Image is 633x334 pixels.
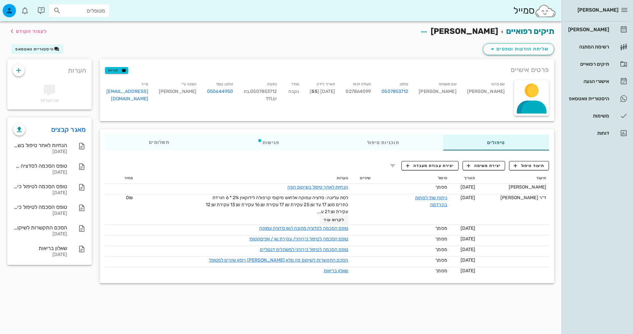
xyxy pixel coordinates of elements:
[461,184,475,190] span: [DATE]
[13,245,67,251] div: שאלון בריאות
[13,211,67,216] div: [DATE]
[564,39,630,55] a: רשימת המתנה
[514,163,545,169] span: תיעוד טיפול
[413,79,462,107] div: [PERSON_NAME]
[272,96,273,102] span: ,
[142,82,148,86] small: מייל
[480,194,546,201] div: ד״ר [PERSON_NAME]
[461,225,475,231] span: [DATE]
[11,44,63,54] button: היסטוריית וואטסאפ
[105,67,128,74] button: תגיות
[509,161,549,170] button: תיעוד טיפול
[291,82,299,86] small: מגדר
[401,161,458,170] button: יצירת עבודת מעבדה
[15,47,54,51] span: היסטוריית וואטסאפ
[450,173,478,184] th: תאריך
[136,173,351,184] th: הערות
[461,195,475,201] span: [DATE]
[511,64,549,75] span: פרטים אישיים
[351,173,373,184] th: שיניים
[7,59,92,78] div: הערות
[535,4,556,18] img: SmileCloud logo
[513,4,556,18] div: סמייל
[13,231,67,237] div: [DATE]
[461,268,475,274] span: [DATE]
[435,236,447,242] span: מסמך
[435,257,447,263] span: מסמך
[443,134,549,150] div: טיפולים
[564,108,630,124] a: משימות
[461,257,475,263] span: [DATE]
[346,89,371,94] span: 027864099
[260,247,348,252] a: טופס הסכמה לטיפול כירורגי למשתלים דנטליים
[13,204,67,210] div: טופס הסכמה לטיפול כירורגי למשתלים דנטליים
[435,268,447,274] span: מסמך
[287,184,349,190] a: הנחיות לאחר טיפול בשיקום הפה
[324,268,348,274] a: שאלון בריאות
[13,183,67,190] div: טופס הסכמה לטיפול כירורגי/ עקירת שן / אפיסקטומי
[415,195,447,208] a: ניתוח שתי לסתות בהרדמה
[461,247,475,252] span: [DATE]
[461,236,475,242] span: [DATE]
[13,224,67,231] div: הסכם התקשרות לשיקום פה מלא [PERSON_NAME] רופא שיניים למטופל
[213,134,323,150] div: פגישות
[249,89,277,94] span: 0507853712
[8,25,47,37] button: לעמוד הקודם
[13,149,67,155] div: [DATE]
[209,257,349,263] a: הסכם התקשרות לשיקום פה מלא [PERSON_NAME] רופא שיניים למטופל
[439,82,457,86] small: שם משפחה
[435,247,447,252] span: מסמך
[154,79,202,107] div: [PERSON_NAME]
[488,45,549,53] span: שליחת הודעות וטפסים
[311,89,317,94] strong: 55
[431,27,498,36] span: [PERSON_NAME]
[435,184,447,190] span: מסמך
[483,43,554,55] button: שליחת הודעות וטפסים
[462,79,510,107] div: [PERSON_NAME]
[259,225,349,231] a: טופס הסכמה לסדציה מתונה ו/או סדציה עמוקה
[478,173,549,184] th: תיעוד
[282,79,304,107] div: נקבה
[181,82,196,86] small: הופנה ע״י
[13,170,67,175] div: [DATE]
[207,88,233,95] a: 050644950
[324,217,344,222] span: לקרוא עוד
[506,27,554,36] a: תיקים רפואיים
[567,61,609,67] div: תיקים רפואיים
[564,73,630,89] a: אישורי הגעה
[13,190,67,196] div: [DATE]
[105,173,136,184] th: מחיר
[267,82,277,86] small: כתובת
[244,89,277,102] span: בת ים
[206,195,349,214] span: לסת עליונה: סדציה עמוקה אלחוש מיקומי קרפולה לידוקאין 2% * 6 הורדת כתרים משן 17 עד שן 25 עקירת שן ...
[400,82,408,86] small: טלפון
[106,89,148,102] a: [EMAIL_ADDRESS][DOMAIN_NAME]
[564,56,630,72] a: תיקים רפואיים
[16,29,47,34] span: לעמוד הקודם
[564,22,630,38] a: [PERSON_NAME]
[41,98,59,103] span: אין הערות
[310,89,335,94] span: [DATE] ( )
[13,142,67,148] div: הנחיות לאחר טיפול בשיקום הפה
[13,163,67,169] div: טופס הסכמה לסדציה מתונה ו/או סדציה עמוקה
[317,82,335,86] small: תאריך לידה
[249,89,250,94] span: ,
[406,163,454,169] span: יצירת עבודת מעבדה
[323,134,443,150] div: תוכניות טיפול
[567,79,609,84] div: אישורי הגעה
[126,195,133,201] span: 0₪
[149,140,169,145] span: תשלומים
[567,130,609,136] div: דוחות
[567,27,609,32] div: [PERSON_NAME]
[567,113,609,119] div: משימות
[320,215,349,224] button: לקרוא עוד
[266,96,272,102] span: 111
[249,236,349,242] a: טופס הסכמה לטיפול כירורגי/ עקירת שן / אפיסקטומי
[567,44,609,49] div: רשימת המתנה
[20,5,24,9] span: תג
[108,67,125,73] span: תגיות
[467,163,501,169] span: יצירת משימה
[567,96,609,101] div: היסטוריית וואטסאפ
[373,173,450,184] th: טיפול
[578,7,618,13] span: [PERSON_NAME]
